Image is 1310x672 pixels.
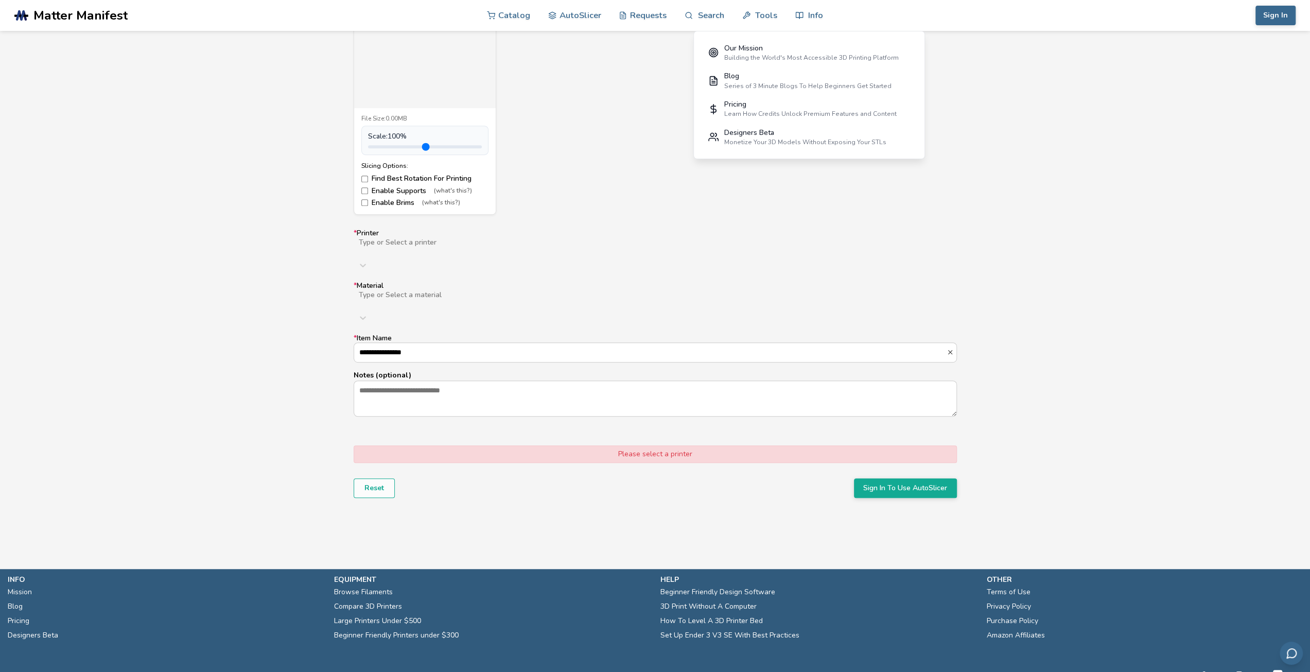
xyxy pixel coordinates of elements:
span: Scale: 100 % [368,132,407,141]
a: Our MissionBuilding the World's Most Accessible 3D Printing Platform [701,39,917,67]
div: File Size: 0.00MB [361,115,488,123]
div: Series of 3 Minute Blogs To Help Beginners Get Started [724,82,891,90]
input: *PrinterType or Select a printer [358,247,686,255]
a: 3D Print Without A Computer [660,599,757,614]
input: *Item Name [354,343,947,361]
a: Browse Filaments [334,585,393,599]
div: Please select a printer [354,445,957,463]
button: Sign In [1255,6,1296,25]
input: *MaterialType or Select a material [358,299,685,307]
a: Pricing [8,614,29,628]
a: Privacy Policy [986,599,1030,614]
div: Type or Select a material [359,291,952,299]
p: help [660,574,976,585]
label: Printer [354,229,957,274]
div: Learn How Credits Unlock Premium Features and Content [724,110,896,117]
label: Enable Brims [361,199,488,207]
span: Matter Manifest [33,8,128,23]
a: Designers BetaMonetize Your 3D Models Without Exposing Your STLs [701,123,917,151]
button: Sign In To Use AutoSlicer [854,478,957,498]
a: Set Up Ender 3 V3 SE With Best Practices [660,628,799,643]
button: Reset [354,478,395,498]
div: Designers Beta [724,129,886,137]
a: Designers Beta [8,628,58,643]
a: How To Level A 3D Printer Bed [660,614,763,628]
label: Enable Supports [361,187,488,195]
p: equipment [334,574,650,585]
a: Large Printers Under $500 [334,614,421,628]
div: Monetize Your 3D Models Without Exposing Your STLs [724,139,886,146]
a: Purchase Policy [986,614,1038,628]
p: Notes (optional) [354,370,957,381]
button: Send feedback via email [1280,642,1303,665]
a: BlogSeries of 3 Minute Blogs To Help Beginners Get Started [701,67,917,95]
a: Mission [8,585,32,599]
div: Blog [724,72,891,80]
div: Type or Select a printer [359,238,952,247]
div: Our Mission [724,44,898,53]
input: Enable Brims(what's this?) [361,199,368,206]
label: Find Best Rotation For Printing [361,175,488,183]
label: Material [354,282,957,327]
a: Beginner Friendly Printers under $300 [334,628,459,643]
a: PricingLearn How Credits Unlock Premium Features and Content [701,95,917,123]
span: (what's this?) [434,187,472,195]
p: other [986,574,1302,585]
label: Item Name [354,334,957,362]
a: Beginner Friendly Design Software [660,585,775,599]
a: Amazon Affiliates [986,628,1044,643]
button: *Item Name [947,349,956,356]
a: Terms of Use [986,585,1030,599]
div: Pricing [724,100,896,109]
span: (what's this?) [422,199,460,206]
div: Slicing Options: [361,162,488,169]
input: Enable Supports(what's this?) [361,187,368,194]
p: info [8,574,324,585]
div: Building the World's Most Accessible 3D Printing Platform [724,54,898,61]
a: Compare 3D Printers [334,599,402,614]
a: Blog [8,599,23,614]
textarea: Notes (optional) [354,381,956,416]
input: Find Best Rotation For Printing [361,176,368,182]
